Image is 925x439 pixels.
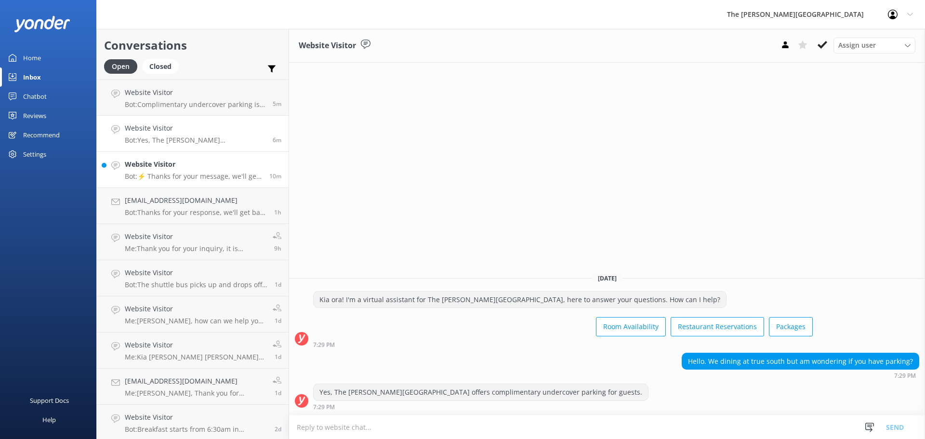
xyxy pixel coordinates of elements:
[125,317,265,325] p: Me: [PERSON_NAME], how can we help you [DATE]? If you would like to contact reception, feel free ...
[682,372,919,379] div: 07:29pm 16-Aug-2025 (UTC +12:00) Pacific/Auckland
[125,425,267,434] p: Bot: Breakfast starts from 6:30am in Summer and Spring, and from 7:00am in Autumn and Winter. We ...
[833,38,915,53] div: Assign User
[274,208,281,216] span: 05:56pm 16-Aug-2025 (UTC +12:00) Pacific/Auckland
[769,317,813,336] button: Packages
[97,224,289,260] a: Website VisitorMe:Thank you for your inquiry, it is depending on the ages of kids. If a kid is [D...
[894,373,916,379] strong: 7:29 PM
[125,244,265,253] p: Me: Thank you for your inquiry, it is depending on the ages of kids. If a kid is [DEMOGRAPHIC_DAT...
[671,317,764,336] button: Restaurant Reservations
[274,244,281,253] span: 09:39am 16-Aug-2025 (UTC +12:00) Pacific/Auckland
[125,231,265,242] h4: Website Visitor
[97,260,289,296] a: Website VisitorBot:The shuttle bus picks up and drops off outside the [PERSON_NAME][GEOGRAPHIC_DA...
[275,389,281,397] span: 09:28am 15-Aug-2025 (UTC +12:00) Pacific/Auckland
[125,389,265,398] p: Me: [PERSON_NAME], Thank you for choosing The [PERSON_NAME] Hotel for your stay in [GEOGRAPHIC_DA...
[275,425,281,433] span: 04:35pm 14-Aug-2025 (UTC +12:00) Pacific/Auckland
[299,40,356,52] h3: Website Visitor
[838,40,876,51] span: Assign user
[314,384,648,400] div: Yes, The [PERSON_NAME][GEOGRAPHIC_DATA] offers complimentary undercover parking for guests.
[313,404,335,410] strong: 7:29 PM
[125,136,265,145] p: Bot: Yes, The [PERSON_NAME][GEOGRAPHIC_DATA] offers complimentary undercover parking for guests.
[97,188,289,224] a: [EMAIL_ADDRESS][DOMAIN_NAME]Bot:Thanks for your response, we'll get back to you as soon as we can...
[125,123,265,133] h4: Website Visitor
[125,87,265,98] h4: Website Visitor
[97,80,289,116] a: Website VisitorBot:Complimentary undercover parking is available for guests at The [PERSON_NAME][...
[23,106,46,125] div: Reviews
[125,195,267,206] h4: [EMAIL_ADDRESS][DOMAIN_NAME]
[125,208,267,217] p: Bot: Thanks for your response, we'll get back to you as soon as we can during opening hours.
[275,317,281,325] span: 09:47am 15-Aug-2025 (UTC +12:00) Pacific/Auckland
[104,59,137,74] div: Open
[23,48,41,67] div: Home
[275,280,281,289] span: 03:35pm 15-Aug-2025 (UTC +12:00) Pacific/Auckland
[23,125,60,145] div: Recommend
[42,410,56,429] div: Help
[104,36,281,54] h2: Conversations
[97,116,289,152] a: Website VisitorBot:Yes, The [PERSON_NAME][GEOGRAPHIC_DATA] offers complimentary undercover parkin...
[23,87,47,106] div: Chatbot
[314,292,726,308] div: Kia ora! I'm a virtual assistant for The [PERSON_NAME][GEOGRAPHIC_DATA], here to answer your ques...
[97,296,289,333] a: Website VisitorMe:[PERSON_NAME], how can we help you [DATE]? If you would like to contact recepti...
[97,152,289,188] a: Website VisitorBot:⚡ Thanks for your message, we'll get back to you as soon as we can. You're als...
[125,172,262,181] p: Bot: ⚡ Thanks for your message, we'll get back to you as soon as we can. You're also welcome to k...
[104,61,142,71] a: Open
[125,304,265,314] h4: Website Visitor
[125,100,265,109] p: Bot: Complimentary undercover parking is available for guests at The [PERSON_NAME][GEOGRAPHIC_DAT...
[142,59,179,74] div: Closed
[313,341,813,348] div: 07:29pm 16-Aug-2025 (UTC +12:00) Pacific/Auckland
[97,369,289,405] a: [EMAIL_ADDRESS][DOMAIN_NAME]Me:[PERSON_NAME], Thank you for choosing The [PERSON_NAME] Hotel for ...
[23,67,41,87] div: Inbox
[23,145,46,164] div: Settings
[125,376,265,386] h4: [EMAIL_ADDRESS][DOMAIN_NAME]
[125,159,262,170] h4: Website Visitor
[596,317,666,336] button: Room Availability
[313,342,335,348] strong: 7:29 PM
[125,412,267,423] h4: Website Visitor
[682,353,919,370] div: Hello. We dining at true south but am wondering if you have parking?
[125,340,265,350] h4: Website Visitor
[269,172,281,180] span: 07:26pm 16-Aug-2025 (UTC +12:00) Pacific/Auckland
[275,353,281,361] span: 09:41am 15-Aug-2025 (UTC +12:00) Pacific/Auckland
[592,274,622,282] span: [DATE]
[14,16,70,32] img: yonder-white-logo.png
[125,267,267,278] h4: Website Visitor
[142,61,184,71] a: Closed
[273,136,281,144] span: 07:29pm 16-Aug-2025 (UTC +12:00) Pacific/Auckland
[273,100,281,108] span: 07:31pm 16-Aug-2025 (UTC +12:00) Pacific/Auckland
[30,391,69,410] div: Support Docs
[125,353,265,361] p: Me: Kia [PERSON_NAME] [PERSON_NAME], Thank you for your message. In order to book with a promo co...
[125,280,267,289] p: Bot: The shuttle bus picks up and drops off outside the [PERSON_NAME][GEOGRAPHIC_DATA], [STREET_A...
[313,403,648,410] div: 07:29pm 16-Aug-2025 (UTC +12:00) Pacific/Auckland
[97,333,289,369] a: Website VisitorMe:Kia [PERSON_NAME] [PERSON_NAME], Thank you for your message. In order to book w...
